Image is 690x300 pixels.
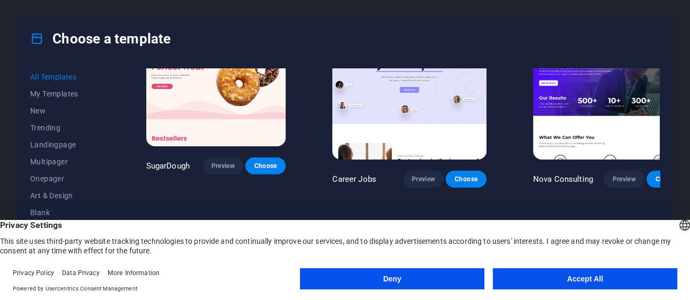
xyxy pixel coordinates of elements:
button: Preview [403,171,444,188]
button: Trending [30,119,100,136]
button: Preview [203,157,243,174]
span: Preview [211,162,235,170]
button: Art & Design [30,187,100,204]
span: Trending [30,123,100,132]
span: New [30,107,100,115]
button: New [30,102,100,119]
span: Landingpage [30,140,100,149]
button: Preview [604,171,644,188]
p: Career Jobs [332,174,376,184]
span: Onepager [30,174,100,183]
button: All Templates [30,68,100,85]
button: Onepager [30,170,100,187]
span: Preview [412,175,435,183]
button: Landingpage [30,136,100,153]
span: Blank [30,208,100,217]
h4: Choose a template [30,30,171,47]
p: SugarDough [146,161,190,171]
p: Nova Consulting [533,174,593,184]
span: Choose [655,175,678,183]
img: SugarDough [146,17,286,146]
button: Blank [30,204,100,221]
img: Career Jobs [332,17,486,160]
span: Art & Design [30,191,100,200]
span: Multipager [30,157,100,166]
span: Choose [454,175,477,183]
span: My Templates [30,90,100,98]
span: Preview [612,175,635,183]
button: Multipager [30,153,100,170]
span: Choose [254,162,277,170]
button: Choose [647,171,687,188]
span: All Templates [30,73,100,81]
img: Nova Consulting [533,17,687,160]
button: My Templates [30,85,100,102]
button: Choose [446,171,486,188]
button: Choose [245,157,286,174]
